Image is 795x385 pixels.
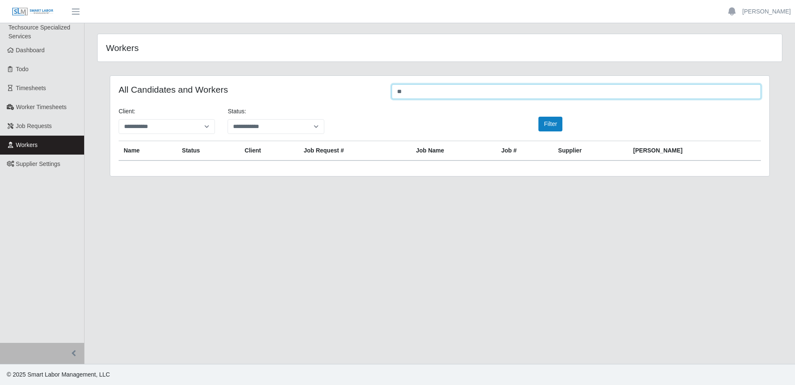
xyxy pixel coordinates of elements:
[240,141,299,161] th: Client
[16,123,52,129] span: Job Requests
[496,141,553,161] th: Job #
[16,142,38,148] span: Workers
[553,141,628,161] th: Supplier
[8,24,70,40] span: Techsource Specialized Services
[538,117,562,131] button: Filter
[411,141,496,161] th: Job Name
[16,47,45,53] span: Dashboard
[16,66,29,72] span: Todo
[12,7,54,16] img: SLM Logo
[299,141,411,161] th: Job Request #
[228,107,246,116] label: Status:
[106,43,377,53] h4: Workers
[16,104,66,110] span: Worker Timesheets
[119,84,379,95] h4: All Candidates and Workers
[119,141,177,161] th: Name
[16,85,46,91] span: Timesheets
[7,371,110,378] span: © 2025 Smart Labor Management, LLC
[16,160,61,167] span: Supplier Settings
[742,7,791,16] a: [PERSON_NAME]
[628,141,761,161] th: [PERSON_NAME]
[119,107,135,116] label: Client:
[177,141,240,161] th: Status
